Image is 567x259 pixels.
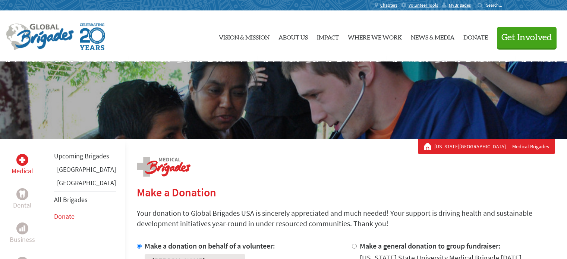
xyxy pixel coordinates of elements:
[137,208,555,229] p: Your donation to Global Brigades USA is sincerely appreciated and much needed! Your support is dr...
[137,186,555,199] h2: Make a Donation
[13,200,32,211] p: Dental
[380,2,397,8] span: Chapters
[424,143,549,150] div: Medical Brigades
[19,225,25,231] img: Business
[449,2,471,8] span: MyBrigades
[12,154,33,176] a: MedicalMedical
[57,179,116,187] a: [GEOGRAPHIC_DATA]
[19,190,25,198] img: Dental
[219,17,270,56] a: Vision & Mission
[19,157,25,163] img: Medical
[463,17,488,56] a: Donate
[411,17,454,56] a: News & Media
[54,195,88,204] a: All Brigades
[486,2,507,8] input: Search...
[137,157,190,177] img: logo-medical.png
[317,17,339,56] a: Impact
[54,148,116,164] li: Upcoming Brigades
[54,208,116,225] li: Donate
[54,178,116,191] li: Guatemala
[497,27,557,48] button: Get Involved
[501,33,552,42] span: Get Involved
[16,154,28,166] div: Medical
[434,143,509,150] a: [US_STATE][GEOGRAPHIC_DATA]
[409,2,438,8] span: Volunteer Tools
[278,17,308,56] a: About Us
[54,191,116,208] li: All Brigades
[145,241,275,250] label: Make a donation on behalf of a volunteer:
[16,188,28,200] div: Dental
[57,165,116,174] a: [GEOGRAPHIC_DATA]
[13,188,32,211] a: DentalDental
[54,152,109,160] a: Upcoming Brigades
[348,17,402,56] a: Where We Work
[10,234,35,245] p: Business
[80,23,105,50] img: Global Brigades Celebrating 20 Years
[12,166,33,176] p: Medical
[10,222,35,245] a: BusinessBusiness
[54,212,75,221] a: Donate
[6,23,74,50] img: Global Brigades Logo
[16,222,28,234] div: Business
[54,164,116,178] li: Ghana
[360,241,501,250] label: Make a general donation to group fundraiser:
